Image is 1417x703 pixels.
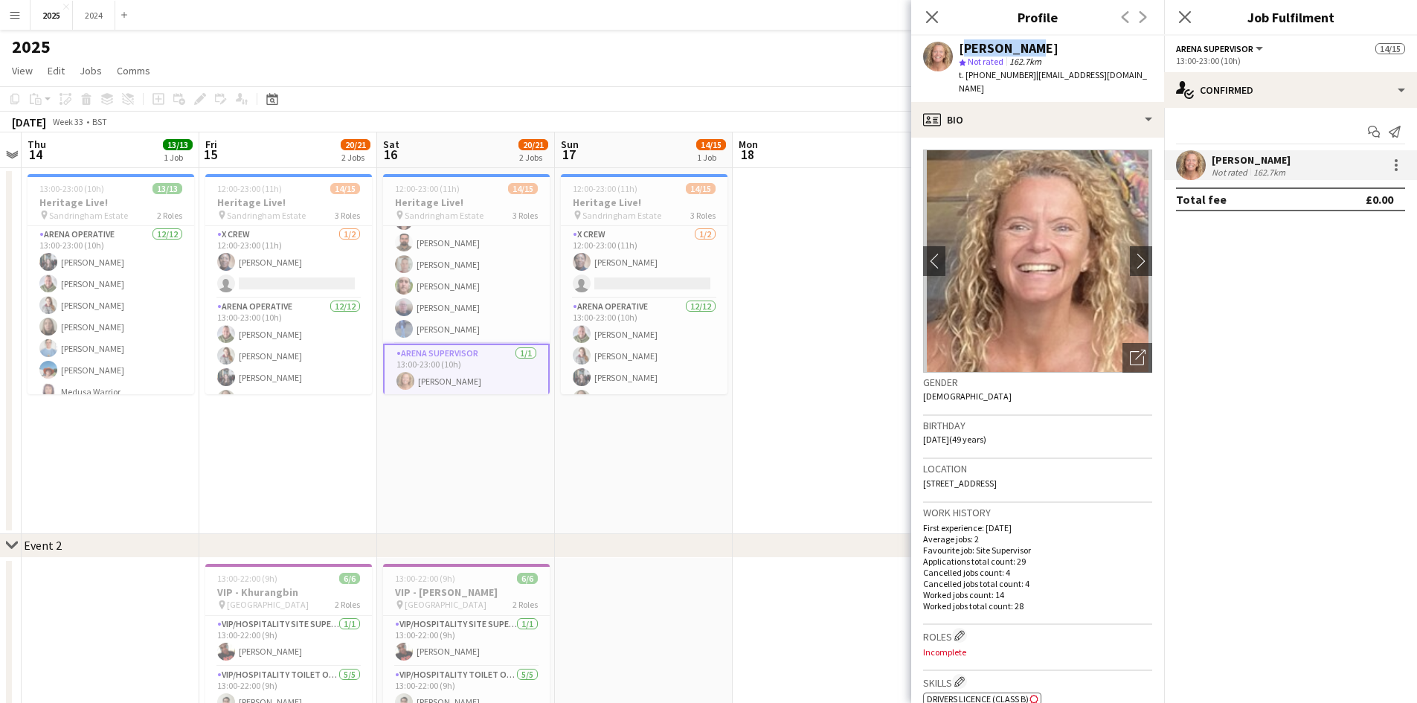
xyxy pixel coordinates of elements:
[923,600,1152,611] p: Worked jobs total count: 28
[405,599,486,610] span: [GEOGRAPHIC_DATA]
[335,210,360,221] span: 3 Roles
[12,36,51,58] h1: 2025
[923,419,1152,432] h3: Birthday
[1176,43,1265,54] button: Arena Supervisor
[339,573,360,584] span: 6/6
[205,138,217,151] span: Fri
[923,522,1152,533] p: First experience: [DATE]
[383,196,550,209] h3: Heritage Live!
[30,1,73,30] button: 2025
[157,210,182,221] span: 2 Roles
[518,139,548,150] span: 20/21
[80,64,102,77] span: Jobs
[686,183,716,194] span: 14/15
[923,578,1152,589] p: Cancelled jobs total count: 4
[111,61,156,80] a: Comms
[923,533,1152,545] p: Average jobs: 2
[395,573,455,584] span: 13:00-22:00 (9h)
[1122,343,1152,373] div: Open photos pop-in
[968,56,1003,67] span: Not rated
[923,674,1152,690] h3: Skills
[227,599,309,610] span: [GEOGRAPHIC_DATA]
[92,116,107,127] div: BST
[923,506,1152,519] h3: Work history
[1164,7,1417,27] h3: Job Fulfilment
[6,61,39,80] a: View
[341,139,370,150] span: 20/21
[561,174,727,394] app-job-card: 12:00-23:00 (11h)14/15Heritage Live! Sandringham Estate3 RolesX Crew1/212:00-23:00 (11h)[PERSON_N...
[205,585,372,599] h3: VIP - Khurangbin
[1212,167,1250,178] div: Not rated
[341,152,370,163] div: 2 Jobs
[739,138,758,151] span: Mon
[1176,55,1405,66] div: 13:00-23:00 (10h)
[49,210,128,221] span: Sandringham Estate
[923,150,1152,373] img: Crew avatar or photo
[923,567,1152,578] p: Cancelled jobs count: 4
[1212,153,1291,167] div: [PERSON_NAME]
[205,298,372,586] app-card-role: Arena Operative12/1213:00-23:00 (10h)[PERSON_NAME][PERSON_NAME][PERSON_NAME][PERSON_NAME]
[117,64,150,77] span: Comms
[1176,43,1253,54] span: Arena Supervisor
[1366,192,1393,207] div: £0.00
[911,7,1164,27] h3: Profile
[559,146,579,163] span: 17
[1375,43,1405,54] span: 14/15
[561,298,727,586] app-card-role: Arena Operative12/1213:00-23:00 (10h)[PERSON_NAME][PERSON_NAME][PERSON_NAME][PERSON_NAME]
[508,183,538,194] span: 14/15
[203,146,217,163] span: 15
[911,102,1164,138] div: Bio
[383,138,399,151] span: Sat
[335,599,360,610] span: 2 Roles
[690,210,716,221] span: 3 Roles
[696,139,726,150] span: 14/15
[152,183,182,194] span: 13/13
[923,545,1152,556] p: Favourite job: Site Supervisor
[405,210,483,221] span: Sandringham Estate
[227,210,306,221] span: Sandringham Estate
[923,589,1152,600] p: Worked jobs count: 14
[205,196,372,209] h3: Heritage Live!
[923,376,1152,389] h3: Gender
[519,152,547,163] div: 2 Jobs
[513,599,538,610] span: 2 Roles
[163,139,193,150] span: 13/13
[923,434,986,445] span: [DATE] (49 years)
[42,61,71,80] a: Edit
[383,585,550,599] h3: VIP - [PERSON_NAME]
[205,226,372,298] app-card-role: X Crew1/212:00-23:00 (11h)[PERSON_NAME]
[381,146,399,163] span: 16
[49,116,86,127] span: Week 33
[28,138,46,151] span: Thu
[1250,167,1288,178] div: 162.7km
[217,573,277,584] span: 13:00-22:00 (9h)
[959,42,1058,55] div: [PERSON_NAME]
[561,226,727,298] app-card-role: X Crew1/212:00-23:00 (11h)[PERSON_NAME]
[1006,56,1044,67] span: 162.7km
[74,61,108,80] a: Jobs
[517,573,538,584] span: 6/6
[12,64,33,77] span: View
[39,183,104,194] span: 13:00-23:00 (10h)
[736,146,758,163] span: 18
[923,556,1152,567] p: Applications total count: 29
[923,391,1012,402] span: [DEMOGRAPHIC_DATA]
[923,628,1152,643] h3: Roles
[383,616,550,667] app-card-role: VIP/Hospitality Site Supervisor1/113:00-22:00 (9h)[PERSON_NAME]
[959,69,1036,80] span: t. [PHONE_NUMBER]
[330,183,360,194] span: 14/15
[383,344,550,397] app-card-role: Arena Supervisor1/113:00-23:00 (10h)[PERSON_NAME]
[513,210,538,221] span: 3 Roles
[28,174,194,394] app-job-card: 13:00-23:00 (10h)13/13Heritage Live! Sandringham Estate2 RolesArena Operative12/1213:00-23:00 (10...
[923,462,1152,475] h3: Location
[12,115,46,129] div: [DATE]
[205,174,372,394] app-job-card: 12:00-23:00 (11h)14/15Heritage Live! Sandringham Estate3 RolesX Crew1/212:00-23:00 (11h)[PERSON_N...
[73,1,115,30] button: 2024
[28,196,194,209] h3: Heritage Live!
[697,152,725,163] div: 1 Job
[923,478,997,489] span: [STREET_ADDRESS]
[923,646,1152,658] p: Incomplete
